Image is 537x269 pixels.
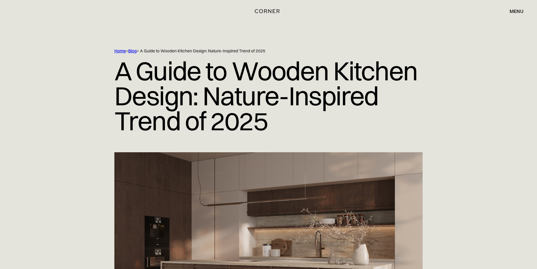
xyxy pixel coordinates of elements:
a: Home [114,48,126,54]
div: menu [510,9,523,14]
div: menu [504,6,523,16]
h1: A Guide to Wooden Kitchen Design: Nature-Inspired Trend of 2025 [114,54,423,138]
div: > > A Guide to Wooden Kitchen Design: Nature-Inspired Trend of 2025 [114,48,397,54]
a: home [248,7,289,15]
a: Blog [128,48,137,54]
